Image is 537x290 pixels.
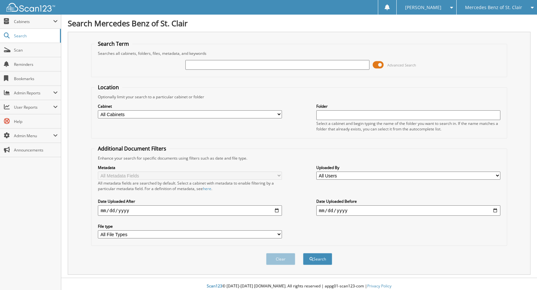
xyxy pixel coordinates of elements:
button: Clear [266,253,295,265]
div: Searches all cabinets, folders, files, metadata, and keywords [95,51,503,56]
span: Admin Reports [14,90,53,96]
input: start [98,205,282,216]
span: Admin Menu [14,133,53,139]
label: File type [98,224,282,229]
span: [PERSON_NAME] [405,6,441,9]
div: Enhance your search for specific documents using filters such as date and file type. [95,155,503,161]
span: User Reports [14,104,53,110]
label: Folder [316,103,500,109]
div: Select a cabinet and begin typing the name of the folder you want to search in. If the name match... [316,121,500,132]
input: end [316,205,500,216]
legend: Location [95,84,122,91]
a: Privacy Policy [367,283,391,289]
a: here [203,186,211,191]
img: scan123-logo-white.svg [6,3,55,12]
label: Date Uploaded Before [316,199,500,204]
span: Bookmarks [14,76,58,81]
span: Announcements [14,147,58,153]
label: Metadata [98,165,282,170]
legend: Search Term [95,40,132,47]
h1: Search Mercedes Benz of St. Clair [68,18,531,29]
span: Cabinets [14,19,53,24]
span: Scan [14,47,58,53]
span: Help [14,119,58,124]
label: Cabinet [98,103,282,109]
legend: Additional Document Filters [95,145,169,152]
span: Search [14,33,57,39]
button: Search [303,253,332,265]
div: All metadata fields are searched by default. Select a cabinet with metadata to enable filtering b... [98,180,282,191]
span: Mercedes Benz of St. Clair [465,6,522,9]
div: Optionally limit your search to a particular cabinet or folder [95,94,503,100]
label: Uploaded By [316,165,500,170]
span: Reminders [14,62,58,67]
span: Advanced Search [387,63,416,67]
label: Date Uploaded After [98,199,282,204]
span: Scan123 [207,283,222,289]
